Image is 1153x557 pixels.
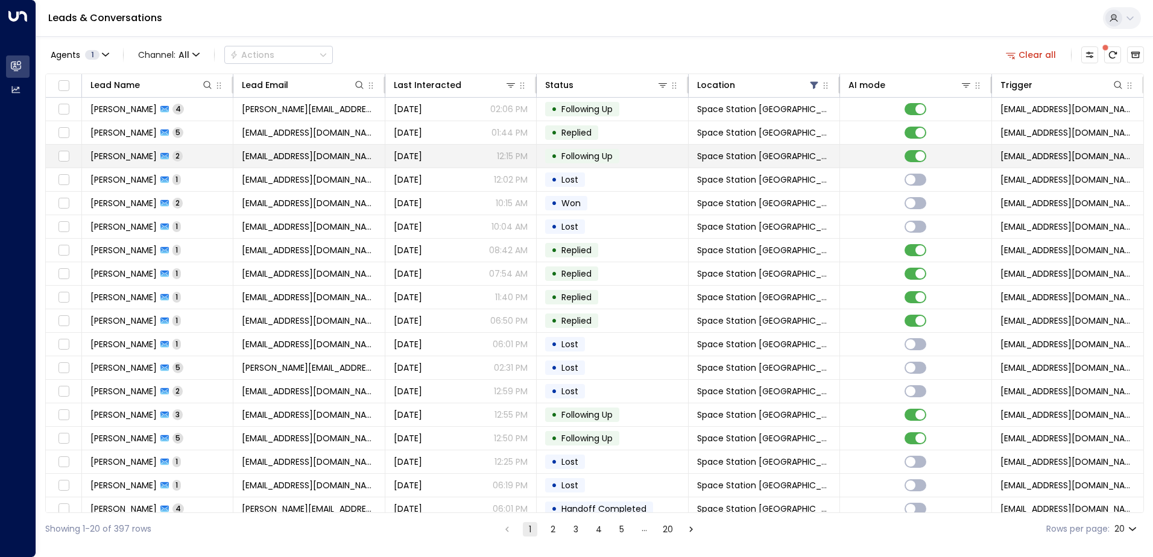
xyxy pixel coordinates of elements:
p: 08:42 AM [489,244,528,256]
div: Lead Email [242,78,288,92]
span: Toggle select row [56,478,71,493]
span: Yesterday [394,244,422,256]
span: flynn.andrew@sky.com [242,503,376,515]
span: leads@space-station.co.uk [1000,479,1135,491]
span: liamharrington58@yahoo.com [242,432,376,444]
span: 2 [172,198,183,208]
span: There are new threads available. Refresh the grid to view the latest updates. [1104,46,1121,63]
div: AI mode [848,78,885,92]
span: Sep 21, 2025 [394,315,422,327]
button: Customize [1081,46,1098,63]
span: 1 [172,456,181,467]
p: 10:04 AM [491,221,528,233]
span: moorecaroline85@gmail.com [242,315,376,327]
span: Lost [561,338,578,350]
span: Space Station Doncaster [697,127,831,139]
span: Handoff Completed [561,503,646,515]
div: Status [545,78,573,92]
span: 1 [172,268,181,278]
p: 12:25 PM [494,456,528,468]
span: cottrellhannah@hotmail.co.uk [242,338,376,350]
span: leads@space-station.co.uk [1000,409,1135,421]
span: Space Station Doncaster [697,456,831,468]
span: Toggle select row [56,219,71,234]
p: 12:59 PM [494,385,528,397]
span: Space Station Doncaster [697,103,831,115]
div: • [551,287,557,307]
div: Lead Name [90,78,213,92]
p: 07:54 AM [489,268,528,280]
button: Channel:All [133,46,204,63]
span: leads@space-station.co.uk [1000,174,1135,186]
button: Archived Leads [1127,46,1144,63]
div: • [551,146,557,166]
span: 2 [172,151,183,161]
span: Replied [561,244,592,256]
span: 1 [172,292,181,302]
div: • [551,310,557,331]
span: leads@space-station.co.uk [1000,268,1135,280]
p: 10:15 AM [496,197,528,209]
label: Rows per page: [1046,523,1110,535]
div: Actions [230,49,274,60]
p: 12:02 PM [494,174,528,186]
span: Tasha Taylor [90,127,157,139]
p: 06:19 PM [493,479,528,491]
span: 3 [172,409,183,420]
button: Clear all [1001,46,1061,63]
div: • [551,99,557,119]
span: Space Station Doncaster [697,268,831,280]
span: Sep 21, 2025 [394,409,422,421]
span: Agents [51,51,80,59]
span: Space Station Doncaster [697,432,831,444]
span: Space Station Doncaster [697,503,831,515]
span: Toggle select row [56,266,71,282]
div: • [551,263,557,284]
span: Toggle select row [56,149,71,164]
span: Toggle select row [56,502,71,517]
p: 06:01 PM [493,503,528,515]
span: Michael Simpson [90,150,157,162]
span: 5 [172,127,183,137]
span: Toggle select row [56,196,71,211]
div: • [551,240,557,260]
span: 4 [172,503,184,514]
span: Janine Dernie [90,221,157,233]
span: gaz8630@live.co.uk [242,268,376,280]
span: Yesterday [394,197,422,209]
nav: pagination navigation [499,521,699,537]
span: leads@space-station.co.uk [1000,221,1135,233]
span: Following Up [561,432,613,444]
span: Space Station Doncaster [697,479,831,491]
span: Yesterday [394,150,422,162]
span: jackiesmith236@ymail.com [242,409,376,421]
div: Trigger [1000,78,1124,92]
span: 4 [172,104,184,114]
span: phcauch@yahoo.com [242,456,376,468]
p: 02:31 PM [494,362,528,374]
span: leads@space-station.co.uk [1000,315,1135,327]
span: browntm70@aol.com [242,385,376,397]
span: Tina Leonard [90,385,157,397]
span: Space Station Doncaster [697,291,831,303]
div: • [551,193,557,213]
span: 5 [172,433,183,443]
span: mikeasimpson2000@gmail.com [242,150,376,162]
span: Toggle select row [56,384,71,399]
div: Last Interacted [394,78,461,92]
button: Go to page 2 [546,522,560,537]
span: leads@space-station.co.uk [1000,291,1135,303]
span: 1 [172,315,181,326]
div: Location [697,78,735,92]
p: 06:01 PM [493,338,528,350]
span: Yesterday [394,127,422,139]
span: Caroline Moore [90,315,157,327]
span: Andy Flynn [90,503,157,515]
span: Space Station Doncaster [697,409,831,421]
button: Go to page 3 [569,522,583,537]
div: • [551,357,557,378]
p: 06:50 PM [490,315,528,327]
p: 12:55 PM [494,409,528,421]
span: Won [561,197,581,209]
span: 5 [172,362,183,373]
